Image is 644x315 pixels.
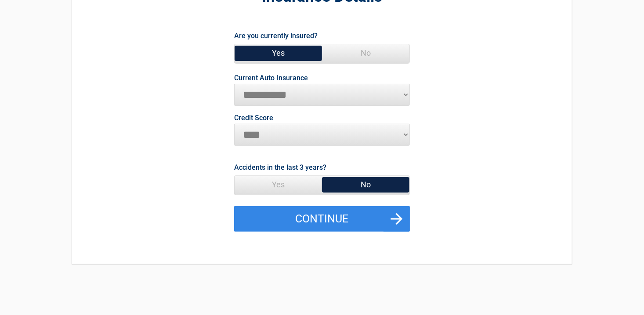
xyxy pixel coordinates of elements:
[234,30,318,42] label: Are you currently insured?
[234,115,273,122] label: Credit Score
[235,44,322,62] span: Yes
[234,161,326,173] label: Accidents in the last 3 years?
[235,176,322,193] span: Yes
[322,176,409,193] span: No
[234,206,410,232] button: Continue
[322,44,409,62] span: No
[234,75,308,82] label: Current Auto Insurance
